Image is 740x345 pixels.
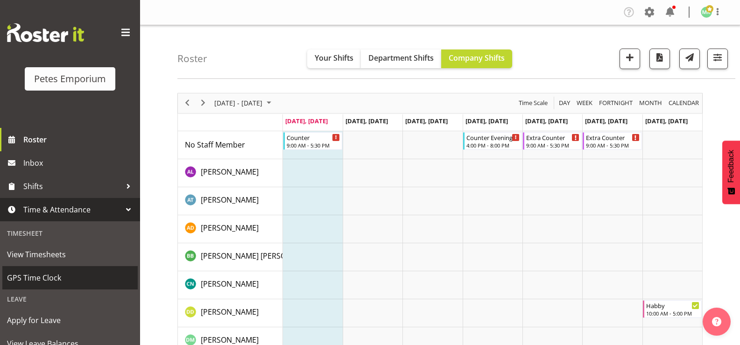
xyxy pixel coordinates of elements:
[201,195,259,205] span: [PERSON_NAME]
[583,132,641,150] div: No Staff Member"s event - Extra Counter Begin From Saturday, August 16, 2025 at 9:00:00 AM GMT+12...
[649,49,670,69] button: Download a PDF of the roster according to the set date range.
[201,223,259,233] span: [PERSON_NAME]
[178,131,283,159] td: No Staff Member resource
[34,72,106,86] div: Petes Emporium
[576,97,593,109] span: Week
[23,179,121,193] span: Shifts
[441,49,512,68] button: Company Shifts
[712,317,721,326] img: help-xxl-2.png
[463,132,522,150] div: No Staff Member"s event - Counter Evening Begin From Thursday, August 14, 2025 at 4:00:00 PM GMT+...
[585,117,627,125] span: [DATE], [DATE]
[7,313,133,327] span: Apply for Leave
[201,167,259,177] span: [PERSON_NAME]
[315,53,353,63] span: Your Shifts
[179,93,195,113] div: previous period
[517,97,550,109] button: Time Scale
[178,271,283,299] td: Christine Neville resource
[178,299,283,327] td: Danielle Donselaar resource
[2,309,138,332] a: Apply for Leave
[707,49,728,69] button: Filter Shifts
[586,141,639,149] div: 9:00 AM - 5:30 PM
[201,251,318,261] span: [PERSON_NAME] [PERSON_NAME]
[201,194,259,205] a: [PERSON_NAME]
[558,97,571,109] span: Day
[620,49,640,69] button: Add a new shift
[345,117,388,125] span: [DATE], [DATE]
[287,133,340,142] div: Counter
[368,53,434,63] span: Department Shifts
[575,97,594,109] button: Timeline Week
[201,222,259,233] a: [PERSON_NAME]
[679,49,700,69] button: Send a list of all shifts for the selected filtered period to all rostered employees.
[178,243,283,271] td: Beena Beena resource
[701,7,712,18] img: melanie-richardson713.jpg
[466,133,520,142] div: Counter Evening
[518,97,549,109] span: Time Scale
[2,243,138,266] a: View Timesheets
[185,140,245,150] span: No Staff Member
[722,141,740,204] button: Feedback - Show survey
[526,141,579,149] div: 9:00 AM - 5:30 PM
[526,133,579,142] div: Extra Counter
[201,250,318,261] a: [PERSON_NAME] [PERSON_NAME]
[195,93,211,113] div: next period
[201,335,259,345] span: [PERSON_NAME]
[646,301,699,310] div: Habby
[466,141,520,149] div: 4:00 PM - 8:00 PM
[23,203,121,217] span: Time & Attendance
[643,300,702,318] div: Danielle Donselaar"s event - Habby Begin From Sunday, August 17, 2025 at 10:00:00 AM GMT+12:00 En...
[307,49,361,68] button: Your Shifts
[283,132,342,150] div: No Staff Member"s event - Counter Begin From Monday, August 11, 2025 at 9:00:00 AM GMT+12:00 Ends...
[727,150,735,183] span: Feedback
[23,156,135,170] span: Inbox
[405,117,448,125] span: [DATE], [DATE]
[638,97,664,109] button: Timeline Month
[213,97,275,109] button: August 2025
[525,117,568,125] span: [DATE], [DATE]
[201,306,259,317] a: [PERSON_NAME]
[465,117,508,125] span: [DATE], [DATE]
[201,307,259,317] span: [PERSON_NAME]
[177,53,207,64] h4: Roster
[449,53,505,63] span: Company Shifts
[197,97,210,109] button: Next
[646,310,699,317] div: 10:00 AM - 5:00 PM
[185,139,245,150] a: No Staff Member
[7,23,84,42] img: Rosterit website logo
[586,133,639,142] div: Extra Counter
[178,159,283,187] td: Abigail Lane resource
[598,97,634,109] button: Fortnight
[2,224,138,243] div: Timesheet
[7,271,133,285] span: GPS Time Clock
[2,289,138,309] div: Leave
[23,133,135,147] span: Roster
[285,117,328,125] span: [DATE], [DATE]
[668,97,700,109] span: calendar
[287,141,340,149] div: 9:00 AM - 5:30 PM
[557,97,572,109] button: Timeline Day
[178,187,283,215] td: Alex-Micheal Taniwha resource
[645,117,688,125] span: [DATE], [DATE]
[201,278,259,289] a: [PERSON_NAME]
[667,97,701,109] button: Month
[523,132,582,150] div: No Staff Member"s event - Extra Counter Begin From Friday, August 15, 2025 at 9:00:00 AM GMT+12:0...
[211,93,277,113] div: August 11 - 17, 2025
[178,215,283,243] td: Amelia Denz resource
[201,166,259,177] a: [PERSON_NAME]
[201,279,259,289] span: [PERSON_NAME]
[2,266,138,289] a: GPS Time Clock
[181,97,194,109] button: Previous
[638,97,663,109] span: Month
[7,247,133,261] span: View Timesheets
[361,49,441,68] button: Department Shifts
[213,97,263,109] span: [DATE] - [DATE]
